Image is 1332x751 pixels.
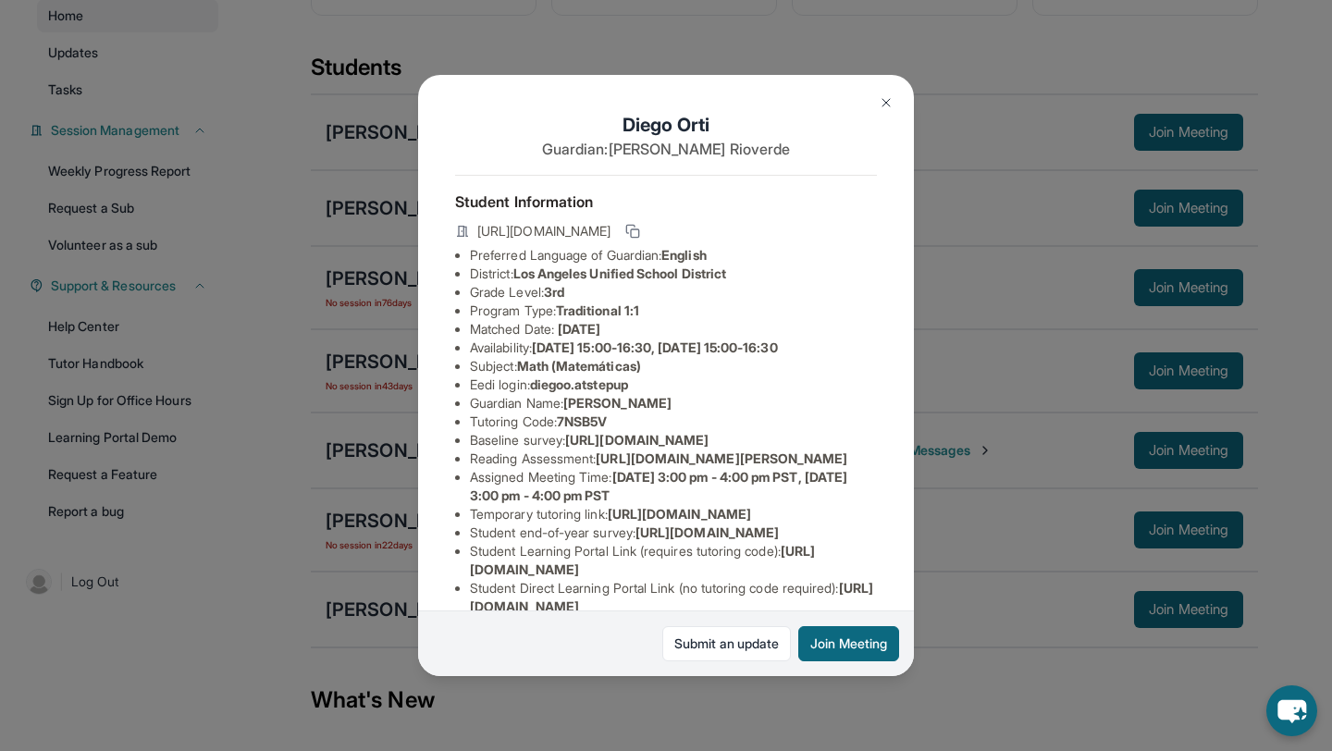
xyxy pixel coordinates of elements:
[563,395,672,411] span: [PERSON_NAME]
[477,222,610,240] span: [URL][DOMAIN_NAME]
[470,412,877,431] li: Tutoring Code :
[517,358,641,374] span: Math (Matemáticas)
[470,302,877,320] li: Program Type:
[470,579,877,616] li: Student Direct Learning Portal Link (no tutoring code required) :
[470,431,877,449] li: Baseline survey :
[470,542,877,579] li: Student Learning Portal Link (requires tutoring code) :
[879,95,894,110] img: Close Icon
[470,339,877,357] li: Availability:
[513,265,726,281] span: Los Angeles Unified School District
[470,320,877,339] li: Matched Date:
[556,302,639,318] span: Traditional 1:1
[622,220,644,242] button: Copy link
[662,626,791,661] a: Submit an update
[532,339,778,355] span: [DATE] 15:00-16:30, [DATE] 15:00-16:30
[470,394,877,412] li: Guardian Name :
[470,283,877,302] li: Grade Level:
[455,138,877,160] p: Guardian: [PERSON_NAME] Rioverde
[470,449,877,468] li: Reading Assessment :
[608,506,751,522] span: [URL][DOMAIN_NAME]
[557,413,607,429] span: 7NSB5V
[661,247,707,263] span: English
[470,357,877,375] li: Subject :
[1266,685,1317,736] button: chat-button
[544,284,564,300] span: 3rd
[596,450,847,466] span: [URL][DOMAIN_NAME][PERSON_NAME]
[455,112,877,138] h1: Diego Orti
[470,265,877,283] li: District:
[470,523,877,542] li: Student end-of-year survey :
[798,626,899,661] button: Join Meeting
[470,375,877,394] li: Eedi login :
[470,469,847,503] span: [DATE] 3:00 pm - 4:00 pm PST, [DATE] 3:00 pm - 4:00 pm PST
[635,524,779,540] span: [URL][DOMAIN_NAME]
[565,432,709,448] span: [URL][DOMAIN_NAME]
[470,468,877,505] li: Assigned Meeting Time :
[558,321,600,337] span: [DATE]
[530,376,628,392] span: diegoo.atstepup
[470,246,877,265] li: Preferred Language of Guardian:
[455,191,877,213] h4: Student Information
[470,505,877,523] li: Temporary tutoring link :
